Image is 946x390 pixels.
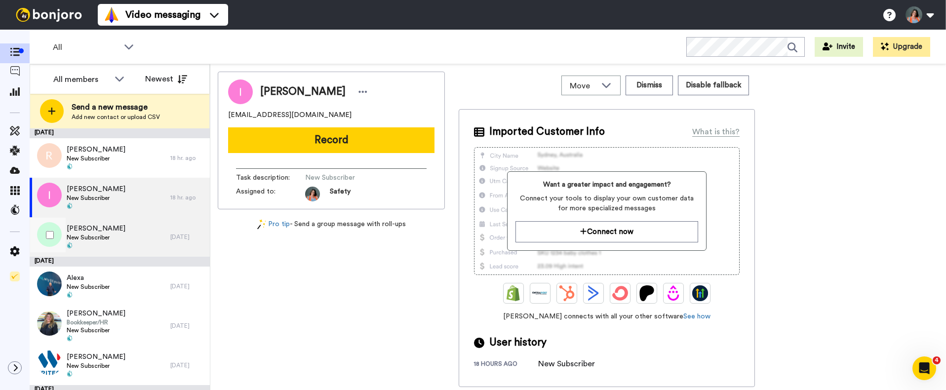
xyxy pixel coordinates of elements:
[515,221,698,242] button: Connect now
[228,79,253,104] img: Image of Ivin
[16,16,24,24] img: logo_orange.svg
[67,318,125,326] span: Bookkeeper/HR
[532,285,548,301] img: Ontraport
[170,194,205,201] div: 18 hr. ago
[515,180,698,190] span: Want a greater impact and engagement?
[26,26,109,34] div: Domain: [DOMAIN_NAME]
[815,37,863,57] button: Invite
[228,127,434,153] button: Record
[53,41,119,53] span: All
[170,361,205,369] div: [DATE]
[67,234,125,241] span: New Subscriber
[67,352,125,362] span: [PERSON_NAME]
[53,74,110,85] div: All members
[170,233,205,241] div: [DATE]
[109,58,166,65] div: Keywords by Traffic
[236,187,305,201] span: Assigned to:
[138,69,195,89] button: Newest
[683,313,710,320] a: See how
[305,173,399,183] span: New Subscriber
[218,219,445,230] div: - Send a group message with roll-ups
[586,285,601,301] img: ActiveCampaign
[933,356,941,364] span: 4
[72,101,160,113] span: Send a new message
[72,113,160,121] span: Add new contact or upload CSV
[612,285,628,301] img: ConvertKit
[639,285,655,301] img: Patreon
[538,358,595,370] div: New Subscriber
[912,356,936,380] iframe: Intercom live chat
[678,76,749,95] button: Disable fallback
[125,8,200,22] span: Video messaging
[37,183,62,207] img: i.png
[12,8,86,22] img: bj-logo-header-white.svg
[692,126,740,138] div: What is this?
[626,76,673,95] button: Dismiss
[489,335,547,350] span: User history
[559,285,575,301] img: Hubspot
[67,309,125,318] span: [PERSON_NAME]
[37,311,62,336] img: 400d015a-6fa0-4e35-9f33-3de75c12ce97.jpg
[570,80,596,92] span: Move
[474,312,740,321] span: [PERSON_NAME] connects with all your other software
[37,143,62,168] img: r.png
[170,154,205,162] div: 18 hr. ago
[30,257,210,267] div: [DATE]
[10,272,20,281] img: Checklist.svg
[28,16,48,24] div: v 4.0.24
[228,110,352,120] span: [EMAIL_ADDRESS][DOMAIN_NAME]
[67,362,125,370] span: New Subscriber
[30,128,210,138] div: [DATE]
[257,219,290,230] a: Pro tip
[506,285,521,301] img: Shopify
[67,184,125,194] span: [PERSON_NAME]
[515,194,698,213] span: Connect your tools to display your own customer data for more specialized messages
[67,145,125,155] span: [PERSON_NAME]
[27,57,35,65] img: tab_domain_overview_orange.svg
[873,37,930,57] button: Upgrade
[170,282,205,290] div: [DATE]
[330,187,351,201] span: Safety
[305,187,320,201] img: eeddc3eb-0053-426b-bab6-98c6bbb83454-1678556671.jpg
[67,283,110,291] span: New Subscriber
[260,84,346,99] span: [PERSON_NAME]
[37,272,62,296] img: b3e308dd-924d-4752-ad42-96fc1faff015.jpg
[98,57,106,65] img: tab_keywords_by_traffic_grey.svg
[474,360,538,370] div: 18 hours ago
[666,285,681,301] img: Drip
[38,58,88,65] div: Domain Overview
[236,173,305,183] span: Task description :
[257,219,266,230] img: magic-wand.svg
[16,26,24,34] img: website_grey.svg
[104,7,119,23] img: vm-color.svg
[67,224,125,234] span: [PERSON_NAME]
[67,155,125,162] span: New Subscriber
[67,194,125,202] span: New Subscriber
[692,285,708,301] img: GoHighLevel
[489,124,605,139] span: Imported Customer Info
[37,351,62,375] img: c4940ff1-f259-4f86-ade1-163f1d6a578a.svg
[67,326,125,334] span: New Subscriber
[67,273,110,283] span: Alexa
[170,322,205,330] div: [DATE]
